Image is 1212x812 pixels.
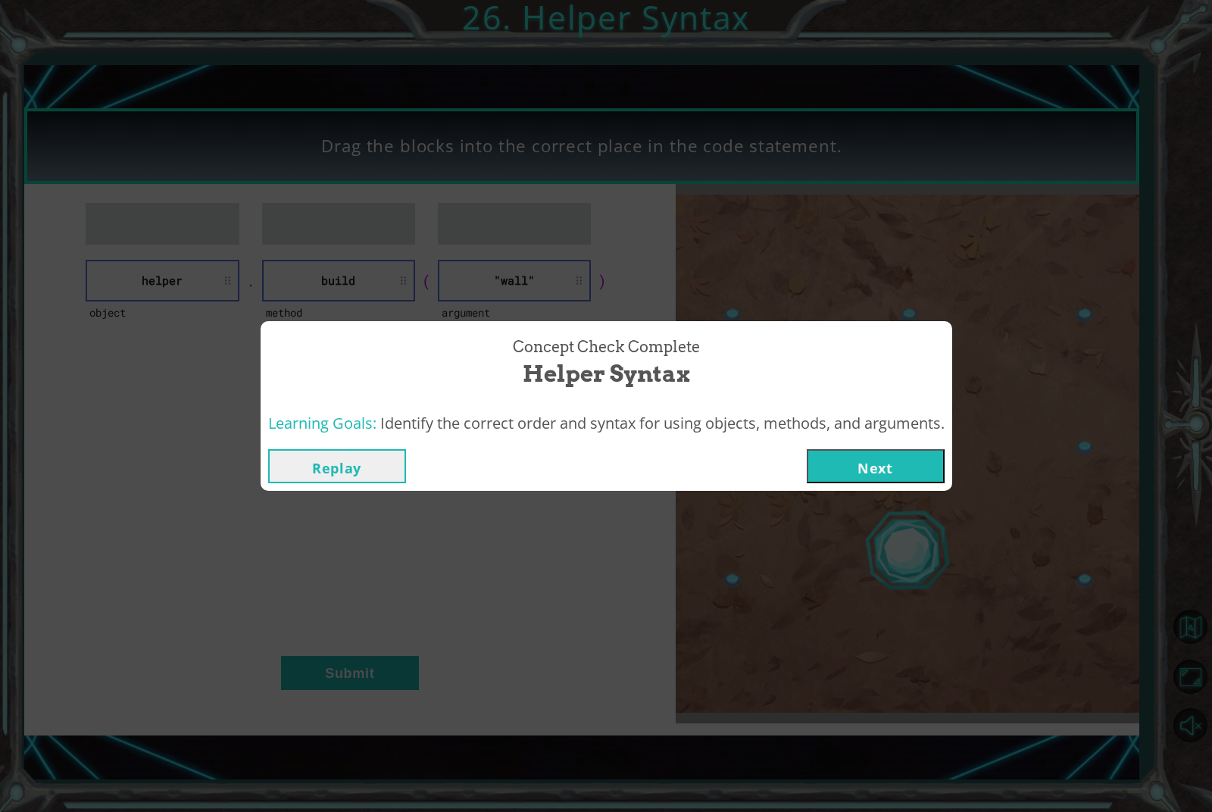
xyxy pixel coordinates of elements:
span: Learning Goals: [268,413,376,433]
button: Next [807,449,945,483]
span: Identify the correct order and syntax for using objects, methods, and arguments. [380,413,945,433]
span: Concept Check Complete [513,336,700,358]
button: Replay [268,449,406,483]
span: Helper Syntax [523,358,690,390]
